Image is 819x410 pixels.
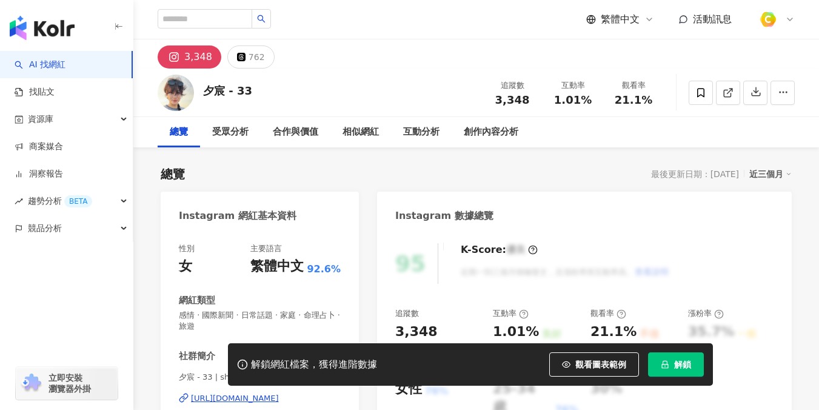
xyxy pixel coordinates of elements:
[590,308,626,319] div: 觀看率
[461,243,538,257] div: K-Score :
[64,195,92,207] div: BETA
[15,197,23,206] span: rise
[495,93,530,106] span: 3,348
[15,86,55,98] a: 找貼文
[28,215,62,242] span: 競品分析
[575,360,626,369] span: 觀看圖表範例
[549,352,639,377] button: 觀看圖表範例
[16,367,118,400] a: chrome extension立即安裝 瀏覽器外掛
[395,380,422,398] div: 女性
[184,49,212,66] div: 3,348
[493,323,539,341] div: 1.01%
[257,15,266,23] span: search
[615,94,652,106] span: 21.1%
[15,168,63,180] a: 洞察報告
[493,308,529,319] div: 互動率
[19,374,43,393] img: chrome extension
[273,125,318,139] div: 合作與價值
[550,79,596,92] div: 互動率
[203,83,252,98] div: 夕宸 - 33
[28,106,53,133] span: 資源庫
[403,125,440,139] div: 互動分析
[601,13,640,26] span: 繁體中文
[395,308,419,319] div: 追蹤數
[693,13,732,25] span: 活動訊息
[464,125,518,139] div: 創作內容分析
[191,393,279,404] div: [URL][DOMAIN_NAME]
[161,166,185,183] div: 總覽
[179,257,192,276] div: 女
[395,209,493,223] div: Instagram 數據總覽
[757,8,780,31] img: %E6%96%B9%E5%BD%A2%E7%B4%94.png
[158,45,221,69] button: 3,348
[179,393,341,404] a: [URL][DOMAIN_NAME]
[179,310,341,332] span: 感情 · 國際新聞 · 日常話題 · 家庭 · 命理占卜 · 旅遊
[227,45,275,69] button: 762
[28,187,92,215] span: 趨勢分析
[590,323,637,341] div: 21.1%
[48,372,91,394] span: 立即安裝 瀏覽器外掛
[250,257,304,276] div: 繁體中文
[489,79,535,92] div: 追蹤數
[10,16,75,40] img: logo
[170,125,188,139] div: 總覽
[307,263,341,276] span: 92.6%
[554,94,592,106] span: 1.01%
[651,169,739,179] div: 最後更新日期：[DATE]
[15,59,65,71] a: searchAI 找網紅
[251,358,377,371] div: 解鎖網紅檔案，獲得進階數據
[179,209,296,223] div: Instagram 網紅基本資料
[648,352,704,377] button: 解鎖
[343,125,379,139] div: 相似網紅
[610,79,657,92] div: 觀看率
[212,125,249,139] div: 受眾分析
[179,243,195,254] div: 性別
[661,360,669,369] span: lock
[688,308,724,319] div: 漲粉率
[15,141,63,153] a: 商案媒合
[249,49,265,66] div: 762
[395,323,438,341] div: 3,348
[250,243,282,254] div: 主要語言
[674,360,691,369] span: 解鎖
[179,294,215,307] div: 網紅類型
[749,166,792,182] div: 近三個月
[158,75,194,111] img: KOL Avatar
